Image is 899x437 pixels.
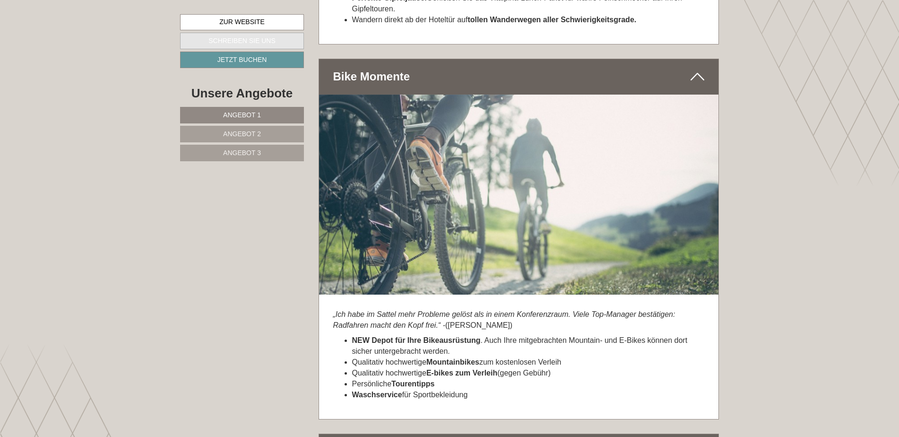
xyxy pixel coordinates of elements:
[352,379,705,390] li: Persönliche
[352,336,370,344] strong: NEW
[426,369,497,377] strong: E-bikes zum Verleih
[223,111,261,119] span: Angebot 1
[180,14,304,30] a: Zur Website
[352,357,705,368] li: Qualitativ hochwertige zum kostenlosen Verleih
[333,309,705,331] p: ([PERSON_NAME])
[352,391,402,399] strong: Waschservice
[352,368,705,379] li: Qualitativ hochwertige (gegen Gebühr)
[426,358,479,366] strong: Mountainbikes
[391,380,434,388] strong: Tourentipps
[319,59,719,94] div: Bike Momente
[180,52,304,68] a: Jetzt buchen
[352,335,705,357] li: . Auch Ihre mitgebrachten Mountain- und E-Bikes können dort sicher untergebracht werden.
[180,85,304,102] div: Unsere Angebote
[223,130,261,138] span: Angebot 2
[223,149,261,157] span: Angebot 3
[180,33,304,49] a: Schreiben Sie uns
[352,15,705,26] li: Wandern direkt ab der Hoteltür auf
[372,336,480,344] strong: Depot für Ihre Bikeausrüstung
[467,16,636,24] strong: tollen Wanderwegen aller Schwierigkeitsgrade.
[352,390,705,401] li: für Sportbekleidung
[333,310,675,329] em: „Ich habe im Sattel mehr Probleme gelöst als in einem Konferenzraum. Viele Top-Manager bestätigen...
